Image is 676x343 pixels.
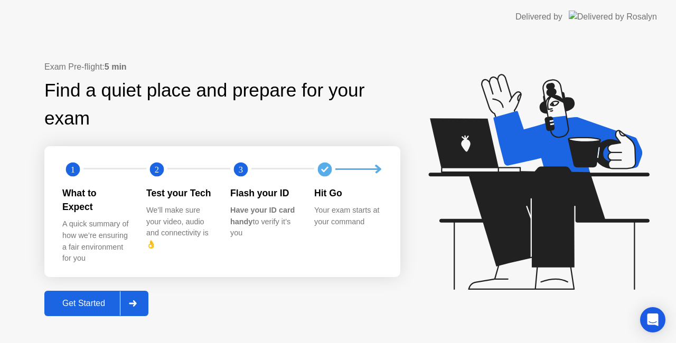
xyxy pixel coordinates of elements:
button: Get Started [44,291,148,316]
b: 5 min [105,62,127,71]
div: Open Intercom Messenger [640,307,665,332]
text: 2 [155,164,159,174]
b: Have your ID card handy [230,206,295,226]
div: Test your Tech [146,186,213,200]
div: Find a quiet place and prepare for your exam [44,77,400,132]
div: Your exam starts at your command [314,205,381,227]
text: 3 [239,164,243,174]
div: to verify it’s you [230,205,297,239]
div: What to Expect [62,186,129,214]
div: We’ll make sure your video, audio and connectivity is 👌 [146,205,213,250]
div: Get Started [48,299,120,308]
div: Delivered by [515,11,562,23]
div: Hit Go [314,186,381,200]
div: Flash your ID [230,186,297,200]
text: 1 [71,164,75,174]
img: Delivered by Rosalyn [569,11,657,23]
div: Exam Pre-flight: [44,61,400,73]
div: A quick summary of how we’re ensuring a fair environment for you [62,218,129,264]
